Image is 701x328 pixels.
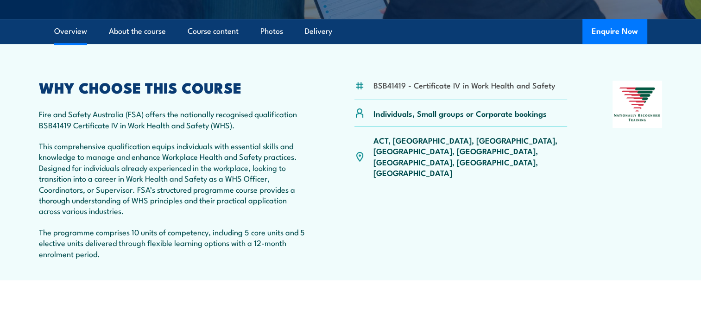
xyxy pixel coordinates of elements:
[39,227,309,259] p: The programme comprises 10 units of competency, including 5 core units and 5 elective units deliv...
[188,19,239,44] a: Course content
[373,80,556,90] li: BSB41419 - Certificate IV in Work Health and Safety
[39,140,309,216] p: This comprehensive qualification equips individuals with essential skills and knowledge to manage...
[39,81,309,94] h2: WHY CHOOSE THIS COURSE
[260,19,283,44] a: Photos
[373,135,568,178] p: ACT, [GEOGRAPHIC_DATA], [GEOGRAPHIC_DATA], [GEOGRAPHIC_DATA], [GEOGRAPHIC_DATA], [GEOGRAPHIC_DATA...
[39,108,309,130] p: Fire and Safety Australia (FSA) offers the nationally recognised qualification BSB41419 Certifica...
[54,19,87,44] a: Overview
[305,19,332,44] a: Delivery
[109,19,166,44] a: About the course
[373,108,547,119] p: Individuals, Small groups or Corporate bookings
[613,81,663,128] img: Nationally Recognised Training logo.
[582,19,647,44] button: Enquire Now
